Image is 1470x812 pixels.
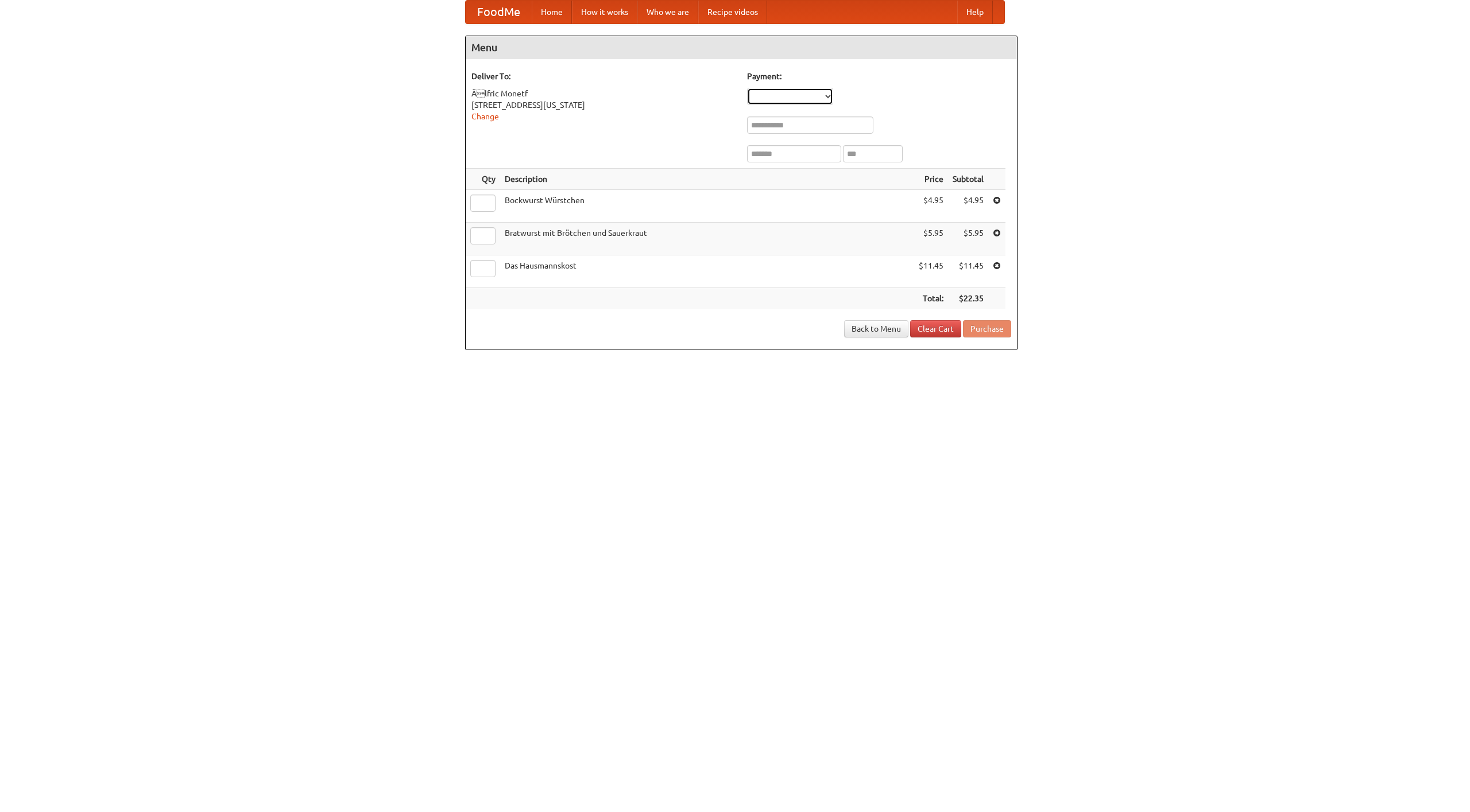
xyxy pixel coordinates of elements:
[471,71,736,82] h5: Deliver To:
[466,1,532,24] a: FoodMe
[914,190,948,223] td: $4.95
[948,255,988,288] td: $11.45
[500,223,914,255] td: Bratwurst mit Brötchen und Sauerkraut
[948,190,988,223] td: $4.95
[948,169,988,190] th: Subtotal
[466,36,1017,59] h4: Menu
[532,1,572,24] a: Home
[471,88,736,99] div: Ãlfric Monetf
[910,320,961,337] a: Clear Cart
[500,190,914,223] td: Bockwurst Würstchen
[500,255,914,288] td: Das Hausmannskost
[572,1,637,24] a: How it works
[948,288,988,309] th: $22.35
[963,320,1011,337] button: Purchase
[637,1,698,24] a: Who we are
[914,255,948,288] td: $11.45
[500,169,914,190] th: Description
[466,169,500,190] th: Qty
[948,223,988,255] td: $5.95
[471,99,736,111] div: [STREET_ADDRESS][US_STATE]
[914,169,948,190] th: Price
[957,1,993,24] a: Help
[914,223,948,255] td: $5.95
[747,71,1011,82] h5: Payment:
[698,1,767,24] a: Recipe videos
[844,320,908,337] a: Back to Menu
[471,112,499,121] a: Change
[914,288,948,309] th: Total:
